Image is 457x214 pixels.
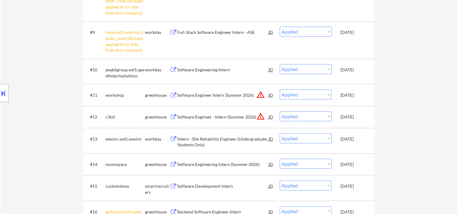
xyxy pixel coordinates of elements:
[177,29,269,35] div: Full-Stack Software Engineer Intern - ASE
[177,92,269,98] div: Software Engineer Intern (Summer 2026)
[177,114,269,120] div: Software Engineer - Intern (Summer 2026)
[177,67,269,73] div: Software Engineering Intern
[268,180,274,191] div: JD
[145,67,170,73] div: workday
[256,90,265,99] button: warning_amber
[268,133,274,144] div: JD
[105,92,145,98] div: workshop
[340,92,367,98] div: [DATE]
[145,136,170,142] div: workday
[145,183,170,195] div: smartrecruiters
[90,183,101,189] div: #15
[340,136,367,142] div: [DATE]
[145,114,170,120] div: greenhouse
[145,161,170,167] div: greenhouse
[268,64,274,75] div: JD
[105,183,145,189] div: customshow
[256,112,265,121] button: warning_amber
[177,183,269,189] div: Software Development Intern
[268,27,274,37] div: JD
[90,29,101,35] div: #9
[268,111,274,122] div: JD
[105,161,145,167] div: muonspace
[177,161,269,167] div: Software Engineering Intern (Summer 2026)
[340,114,367,120] div: [DATE]
[105,114,145,120] div: c3iot
[268,159,274,170] div: JD
[105,29,145,53] div: cboe.wd1.external_career_cboe [Already applied to 2+ jobs from this company]
[340,29,367,35] div: [DATE]
[90,161,101,167] div: #14
[145,92,170,98] div: greenhouse
[268,89,274,100] div: JD
[340,161,367,167] div: [DATE]
[105,136,145,142] div: wexinc.wd5.wexinc
[177,136,269,148] div: Intern - Site Reliability Engineer (Undergraduate Students Only)
[105,67,145,79] div: peak6group.wd1.apexfintechsolutions
[145,29,170,35] div: workday
[340,67,367,73] div: [DATE]
[340,183,367,189] div: [DATE]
